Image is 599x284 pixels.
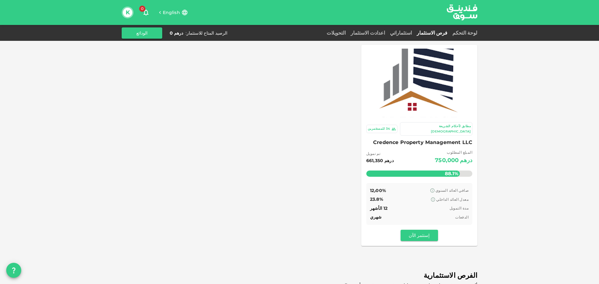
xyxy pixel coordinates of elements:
[436,188,469,193] span: صافي العائد السنوي
[6,263,21,278] button: question
[139,6,145,12] span: 0
[387,30,414,36] a: استثماراتي
[450,206,469,210] span: مدة التمويل
[435,149,472,156] span: المبلغ المطلوب
[436,197,469,202] span: معدل العائد الداخلي
[170,30,183,36] div: درهم 0
[186,30,227,36] div: الرصيد المتاح للاستثمار :
[370,205,387,211] span: 12 الأشهر
[386,126,390,132] div: 34
[439,0,485,24] img: logo
[455,215,469,219] span: الدفعات
[368,31,471,135] img: Marketplace Logo
[370,214,382,220] span: شهري
[401,230,438,241] button: إستثمر الآن
[447,0,477,24] a: logo
[361,45,477,246] a: Marketplace Logo مطابق لأحكام الشريعة [DEMOGRAPHIC_DATA] 34للمستثمرين Credence Property Managemen...
[348,30,387,36] a: اعدادت الاستثمار
[123,8,132,17] button: K
[450,30,477,36] a: لوحة التحكم
[163,10,180,15] span: English
[122,270,477,282] span: الفرص الاستثمارية
[140,6,152,19] button: 0
[368,126,385,132] div: للمستثمرين
[324,30,348,36] a: التحويلات
[366,138,472,147] span: Credence Property Management LLC
[370,196,383,202] span: 23.8%
[122,27,162,39] button: الودائع
[402,124,471,134] div: مطابق لأحكام الشريعة [DEMOGRAPHIC_DATA]
[414,30,450,36] a: فرص الاستثمار
[366,151,394,157] span: تم تمويل
[370,188,386,193] span: 12٫00%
